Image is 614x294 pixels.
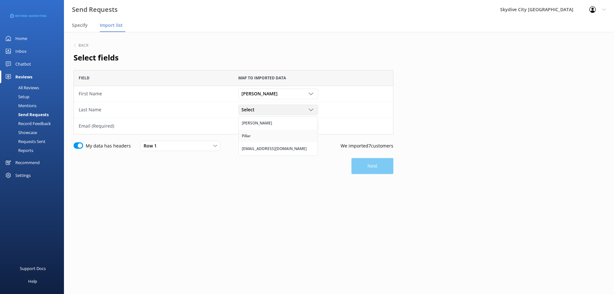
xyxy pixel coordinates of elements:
div: [EMAIL_ADDRESS][DOMAIN_NAME] [242,146,307,152]
button: Back [74,44,89,47]
div: Chatbot [15,58,31,70]
div: Last Name [79,106,229,113]
a: Showcase [4,128,64,137]
div: Requests Sent [4,137,45,146]
a: Send Requests [4,110,64,119]
div: First Name [79,90,229,97]
span: Import list [100,22,123,28]
span: Row 1 [144,142,161,149]
a: Requests Sent [4,137,64,146]
div: Record Feedback [4,119,51,128]
div: Inbox [15,45,27,58]
a: All Reviews [4,83,64,92]
label: My data has headers [86,142,131,149]
div: Showcase [4,128,37,137]
span: Field [79,75,90,81]
div: Reports [4,146,33,155]
div: grid [74,86,393,134]
img: 3-1676954853.png [10,11,46,21]
div: Settings [15,169,31,182]
div: Pillar [242,133,251,139]
div: Mentions [4,101,36,110]
h3: Send Requests [72,4,118,15]
a: Mentions [4,101,64,110]
div: Reviews [15,70,32,83]
span: Select [241,106,258,113]
h2: Select fields [74,52,393,64]
p: We imported 7 customers [341,142,393,149]
span: Map to imported data [238,75,286,81]
div: [PERSON_NAME] [242,120,272,126]
div: Support Docs [20,262,46,275]
div: All Reviews [4,83,39,92]
a: Setup [4,92,64,101]
span: [PERSON_NAME] [241,90,281,97]
span: Specify [72,22,88,28]
div: Recommend [15,156,40,169]
div: Send Requests [4,110,49,119]
a: Record Feedback [4,119,64,128]
div: Help [28,275,37,288]
a: Reports [4,146,64,155]
h6: Back [78,44,89,47]
div: Email (Required) [79,123,229,130]
div: Setup [4,92,29,101]
div: Home [15,32,27,45]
